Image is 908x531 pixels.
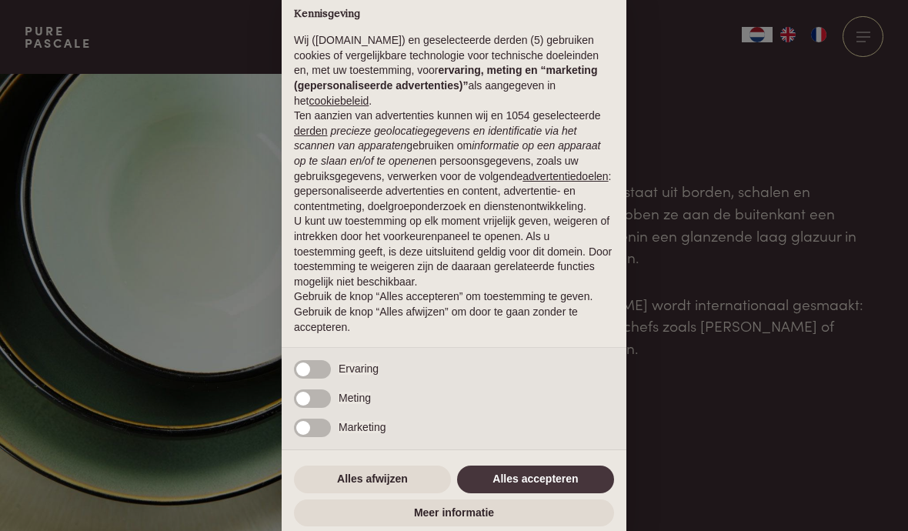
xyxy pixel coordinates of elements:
[457,466,614,493] button: Alles accepteren
[339,362,379,375] span: Ervaring
[294,466,451,493] button: Alles afwijzen
[294,139,601,167] em: informatie op een apparaat op te slaan en/of te openen
[294,109,614,214] p: Ten aanzien van advertenties kunnen wij en 1054 geselecteerde gebruiken om en persoonsgegevens, z...
[294,499,614,527] button: Meer informatie
[294,289,614,335] p: Gebruik de knop “Alles accepteren” om toestemming te geven. Gebruik de knop “Alles afwijzen” om d...
[339,392,371,404] span: Meting
[294,8,614,22] h2: Kennisgeving
[294,124,328,139] button: derden
[339,421,386,433] span: Marketing
[294,214,614,289] p: U kunt uw toestemming op elk moment vrijelijk geven, weigeren of intrekken door het voorkeurenpan...
[294,125,576,152] em: precieze geolocatiegegevens en identificatie via het scannen van apparaten
[309,95,369,107] a: cookiebeleid
[294,64,597,92] strong: ervaring, meting en “marketing (gepersonaliseerde advertenties)”
[522,169,608,185] button: advertentiedoelen
[294,33,614,109] p: Wij ([DOMAIN_NAME]) en geselecteerde derden (5) gebruiken cookies of vergelijkbare technologie vo...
